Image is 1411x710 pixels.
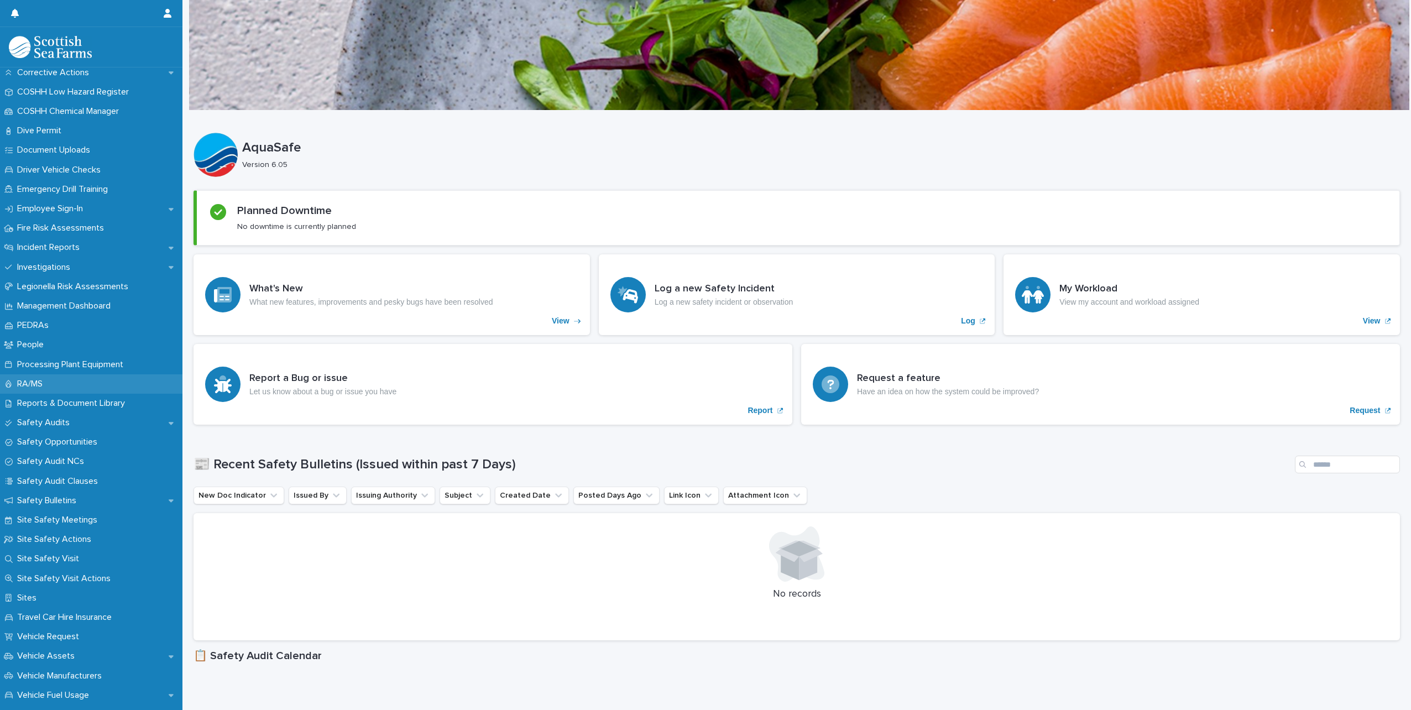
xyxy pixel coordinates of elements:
[13,340,53,350] p: People
[13,87,138,97] p: COSHH Low Hazard Register
[599,254,995,335] a: Log
[13,495,85,506] p: Safety Bulletins
[13,320,58,331] p: PEDRAs
[440,487,490,504] button: Subject
[194,344,792,425] a: Report
[13,165,109,175] p: Driver Vehicle Checks
[1350,406,1380,415] p: Request
[1004,254,1400,335] a: View
[13,690,98,701] p: Vehicle Fuel Usage
[495,487,569,504] button: Created Date
[194,457,1290,473] h1: 📰 Recent Safety Bulletins (Issued within past 7 Days)
[242,140,1396,156] p: AquaSafe
[723,487,807,504] button: Attachment Icon
[1059,297,1199,307] p: View my account and workload assigned
[13,301,119,311] p: Management Dashboard
[13,359,132,370] p: Processing Plant Equipment
[13,67,98,78] p: Corrective Actions
[748,406,772,415] p: Report
[13,145,99,155] p: Document Uploads
[13,281,137,292] p: Legionella Risk Assessments
[1059,283,1199,295] h3: My Workload
[249,373,396,385] h3: Report a Bug or issue
[801,344,1400,425] a: Request
[961,316,975,326] p: Log
[664,487,719,504] button: Link Icon
[1295,456,1400,473] input: Search
[13,631,88,642] p: Vehicle Request
[13,456,93,467] p: Safety Audit NCs
[13,573,119,584] p: Site Safety Visit Actions
[194,254,590,335] a: View
[13,242,88,253] p: Incident Reports
[655,283,793,295] h3: Log a new Safety Incident
[573,487,660,504] button: Posted Days Ago
[857,373,1039,385] h3: Request a feature
[13,184,117,195] p: Emergency Drill Training
[13,379,51,389] p: RA/MS
[242,160,1391,170] p: Version 6.05
[194,649,1400,662] h1: 📋 Safety Audit Calendar
[13,554,88,564] p: Site Safety Visit
[13,126,70,136] p: Dive Permit
[13,612,121,623] p: Travel Car Hire Insurance
[13,223,113,233] p: Fire Risk Assessments
[13,203,92,214] p: Employee Sign-In
[13,651,83,661] p: Vehicle Assets
[13,593,45,603] p: Sites
[237,222,356,232] p: No downtime is currently planned
[207,588,1387,601] p: No records
[237,204,332,217] h2: Planned Downtime
[289,487,347,504] button: Issued By
[552,316,569,326] p: View
[655,297,793,307] p: Log a new safety incident or observation
[13,262,79,273] p: Investigations
[13,417,79,428] p: Safety Audits
[249,283,493,295] h3: What's New
[13,671,111,681] p: Vehicle Manufacturers
[13,515,106,525] p: Site Safety Meetings
[13,106,128,117] p: COSHH Chemical Manager
[857,387,1039,396] p: Have an idea on how the system could be improved?
[194,487,284,504] button: New Doc Indicator
[1363,316,1381,326] p: View
[13,437,106,447] p: Safety Opportunities
[9,36,92,58] img: bPIBxiqnSb2ggTQWdOVV
[249,387,396,396] p: Let us know about a bug or issue you have
[13,476,107,487] p: Safety Audit Clauses
[13,534,100,545] p: Site Safety Actions
[13,398,134,409] p: Reports & Document Library
[351,487,435,504] button: Issuing Authority
[249,297,493,307] p: What new features, improvements and pesky bugs have been resolved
